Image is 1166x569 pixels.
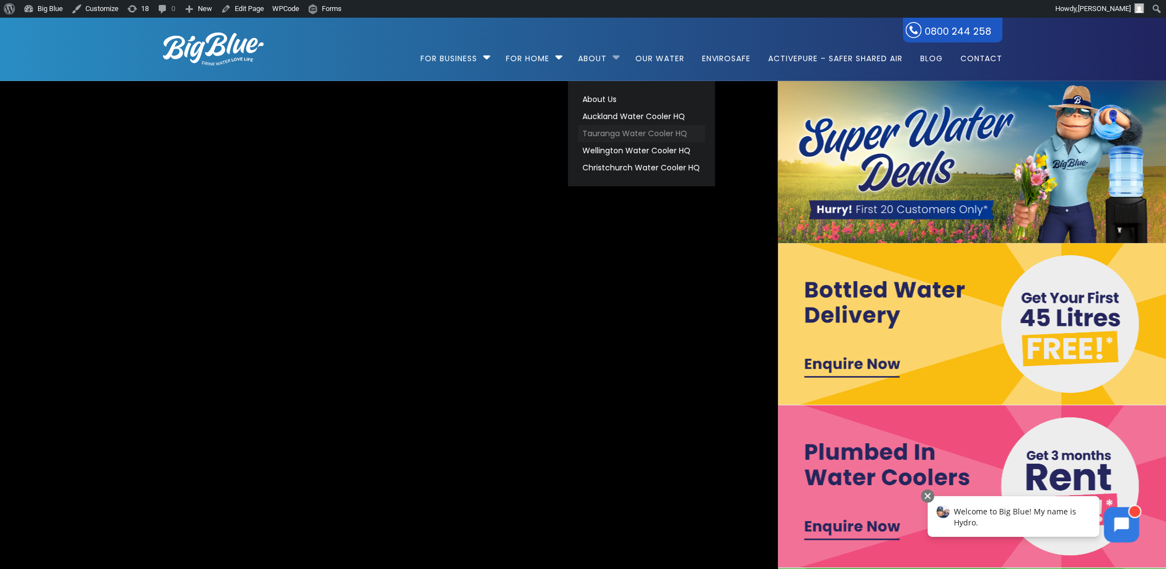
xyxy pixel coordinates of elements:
a: EnviroSafe [694,18,759,89]
a: Auckland Water Cooler HQ [578,108,705,125]
img: logo [163,33,264,66]
a: Tauranga Water Cooler HQ [578,125,705,142]
iframe: Chatbot [916,487,1151,554]
a: About Us [578,91,705,108]
a: Wellington Water Cooler HQ [578,142,705,159]
a: About [570,18,614,89]
a: 0800 244 258 [903,18,1003,42]
span: [PERSON_NAME] [1078,4,1131,13]
a: ActivePure – Safer Shared Air [761,18,910,89]
a: For Home [498,18,557,89]
a: Contact [953,18,1003,89]
a: For Business [421,18,485,89]
a: Blog [913,18,951,89]
a: Our Water [628,18,692,89]
a: Christchurch Water Cooler HQ [578,159,705,176]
